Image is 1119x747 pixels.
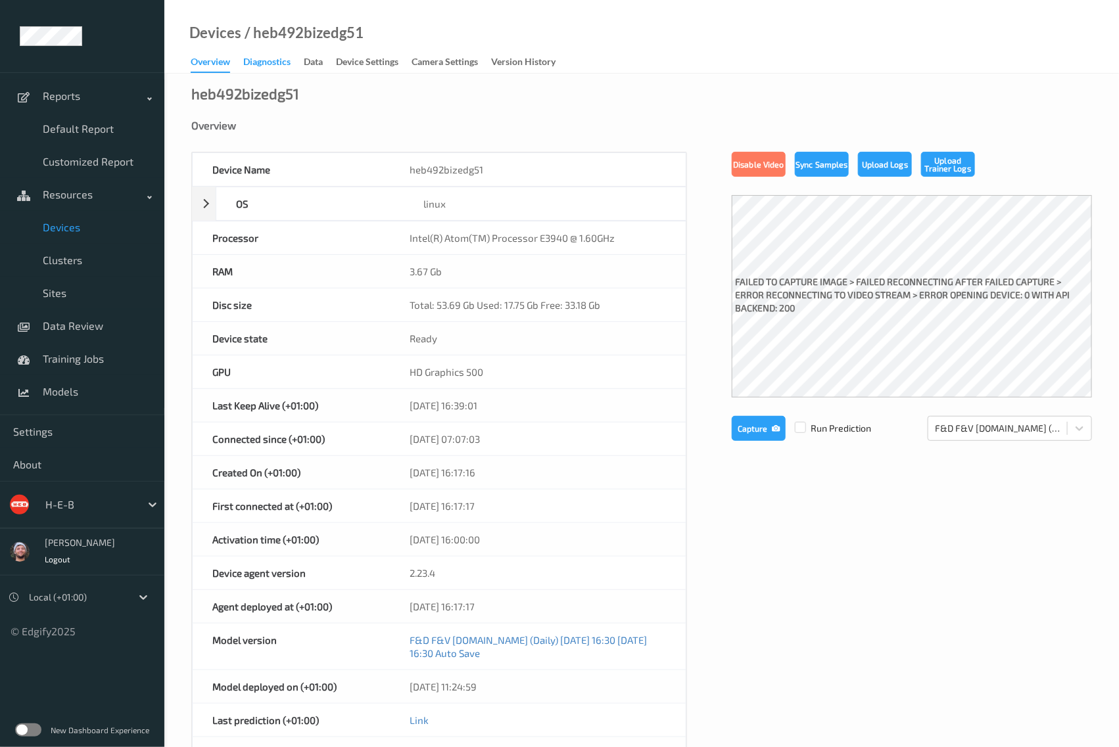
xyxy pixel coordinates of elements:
div: Device Settings [336,55,398,72]
div: [DATE] 16:39:01 [390,389,686,422]
div: First connected at (+01:00) [193,489,390,522]
div: Device state [193,322,390,355]
div: heb492bizedg51 [191,87,299,100]
div: Ready [390,322,686,355]
div: linux [404,187,685,220]
div: Last Keep Alive (+01:00) [193,389,390,422]
div: Overview [191,119,1092,132]
button: Capture [732,416,786,441]
div: Camera Settings [412,55,478,72]
div: / heb492bizedg51 [241,26,364,39]
div: HD Graphics 500 [390,355,686,388]
div: Activation time (+01:00) [193,523,390,556]
div: Total: 53.69 Gb Used: 17.75 Gb Free: 33.18 Gb [390,288,686,321]
a: Devices [189,26,241,39]
a: Overview [191,53,243,73]
div: Processor [193,221,390,254]
a: Camera Settings [412,53,491,72]
div: RAM [193,255,390,288]
div: Device agent version [193,556,390,589]
div: Model version [193,623,390,669]
div: Overview [191,55,230,73]
button: Disable Video [732,152,786,177]
div: OSlinux [192,187,686,221]
a: F&D F&V [DOMAIN_NAME] (Daily) [DATE] 16:30 [DATE] 16:30 Auto Save [410,634,647,659]
a: Device Settings [336,53,412,72]
div: Connected since (+01:00) [193,422,390,455]
div: [DATE] 16:17:17 [390,489,686,522]
a: Data [304,53,336,72]
div: heb492bizedg51 [390,153,686,186]
label: failed to capture image > failed reconnecting after failed capture > Error reconnecting to video ... [732,272,1092,321]
div: [DATE] 16:00:00 [390,523,686,556]
a: Diagnostics [243,53,304,72]
div: 2.23.4 [390,556,686,589]
a: Version History [491,53,569,72]
button: Upload Logs [858,152,912,177]
div: [DATE] 16:17:17 [390,590,686,623]
div: OS [216,187,404,220]
div: Data [304,55,323,72]
div: Agent deployed at (+01:00) [193,590,390,623]
div: Version History [491,55,556,72]
div: [DATE] 11:24:59 [390,670,686,703]
div: [DATE] 16:17:16 [390,456,686,489]
button: Sync Samples [795,152,849,177]
div: Intel(R) Atom(TM) Processor E3940 @ 1.60GHz [390,221,686,254]
div: Diagnostics [243,55,291,72]
div: Device Name [193,153,390,186]
div: Last prediction (+01:00) [193,704,390,736]
a: Link [410,714,429,726]
div: Disc size [193,288,390,321]
div: 3.67 Gb [390,255,686,288]
div: Created On (+01:00) [193,456,390,489]
div: GPU [193,355,390,388]
div: [DATE] 07:07:03 [390,422,686,455]
span: Run Prediction [786,422,871,435]
button: Upload Trainer Logs [921,152,975,177]
div: Model deployed on (+01:00) [193,670,390,703]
